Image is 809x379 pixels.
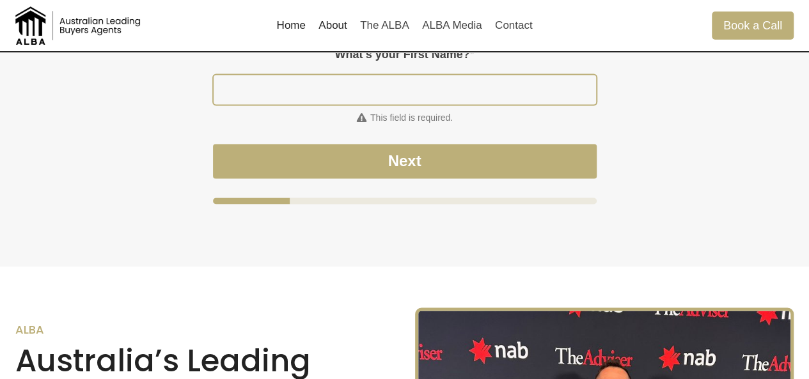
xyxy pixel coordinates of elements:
[213,144,597,178] button: Next
[712,12,794,39] a: Book a Call
[213,111,597,125] em: Error message
[15,6,143,45] img: Australian Leading Buyers Agents
[270,10,312,41] a: Home
[213,48,597,62] label: What's your First Name?
[312,10,354,41] a: About
[270,10,538,41] nav: Primary Navigation
[354,10,416,41] a: The ALBA
[489,10,539,41] a: Contact
[15,322,395,336] h6: ALBA
[416,10,489,41] a: ALBA Media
